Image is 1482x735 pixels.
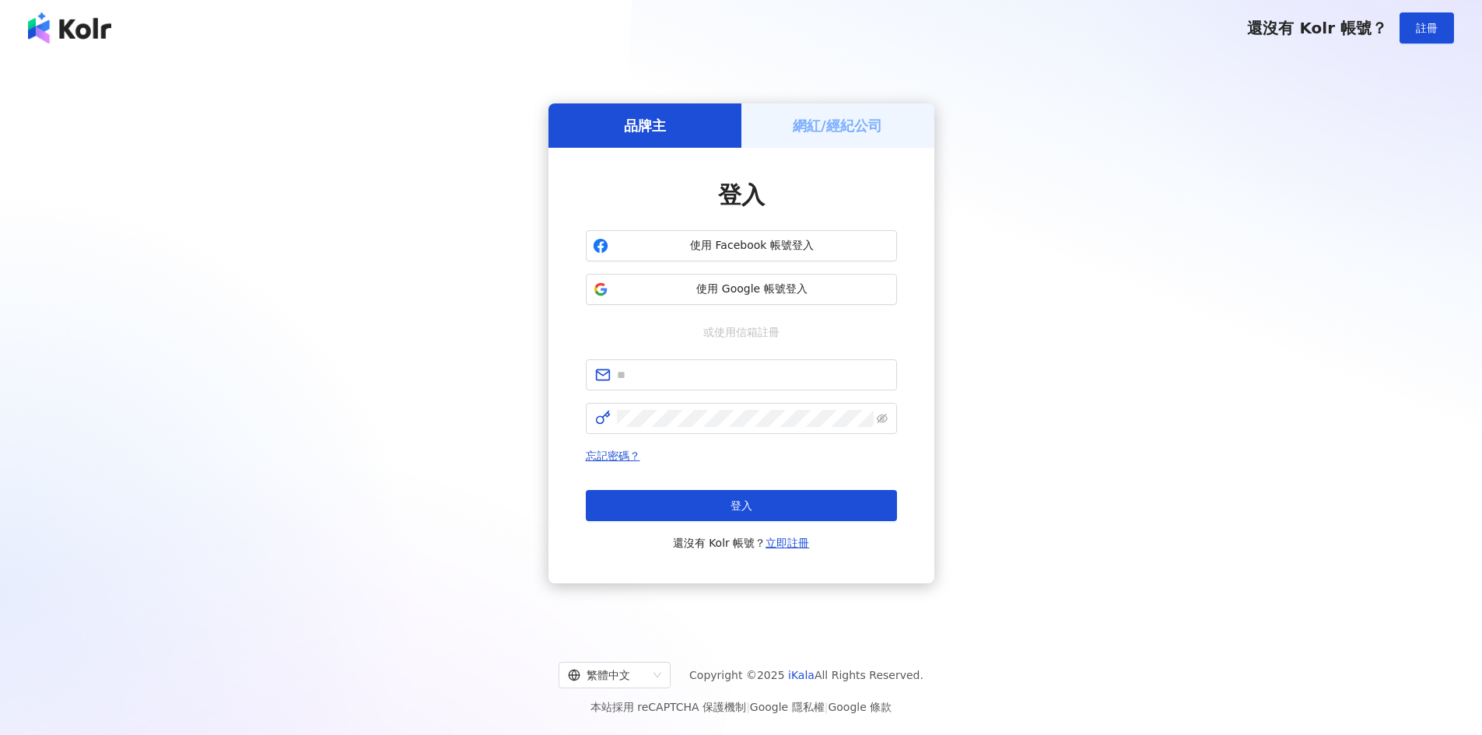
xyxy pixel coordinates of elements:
[568,663,647,688] div: 繁體中文
[746,701,750,713] span: |
[689,666,923,684] span: Copyright © 2025 All Rights Reserved.
[825,701,829,713] span: |
[673,534,810,552] span: 還沒有 Kolr 帳號？
[750,701,825,713] a: Google 隱私權
[718,181,765,208] span: 登入
[730,499,752,512] span: 登入
[586,490,897,521] button: 登入
[624,116,666,135] h5: 品牌主
[615,238,890,254] span: 使用 Facebook 帳號登入
[586,230,897,261] button: 使用 Facebook 帳號登入
[586,450,640,462] a: 忘記密碼？
[586,274,897,305] button: 使用 Google 帳號登入
[1247,19,1387,37] span: 還沒有 Kolr 帳號？
[615,282,890,297] span: 使用 Google 帳號登入
[590,698,892,716] span: 本站採用 reCAPTCHA 保護機制
[766,537,809,549] a: 立即註冊
[877,413,888,424] span: eye-invisible
[1416,22,1438,34] span: 註冊
[692,324,790,341] span: 或使用信箱註冊
[1400,12,1454,44] button: 註冊
[793,116,882,135] h5: 網紅/經紀公司
[788,669,815,681] a: iKala
[28,12,111,44] img: logo
[828,701,892,713] a: Google 條款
